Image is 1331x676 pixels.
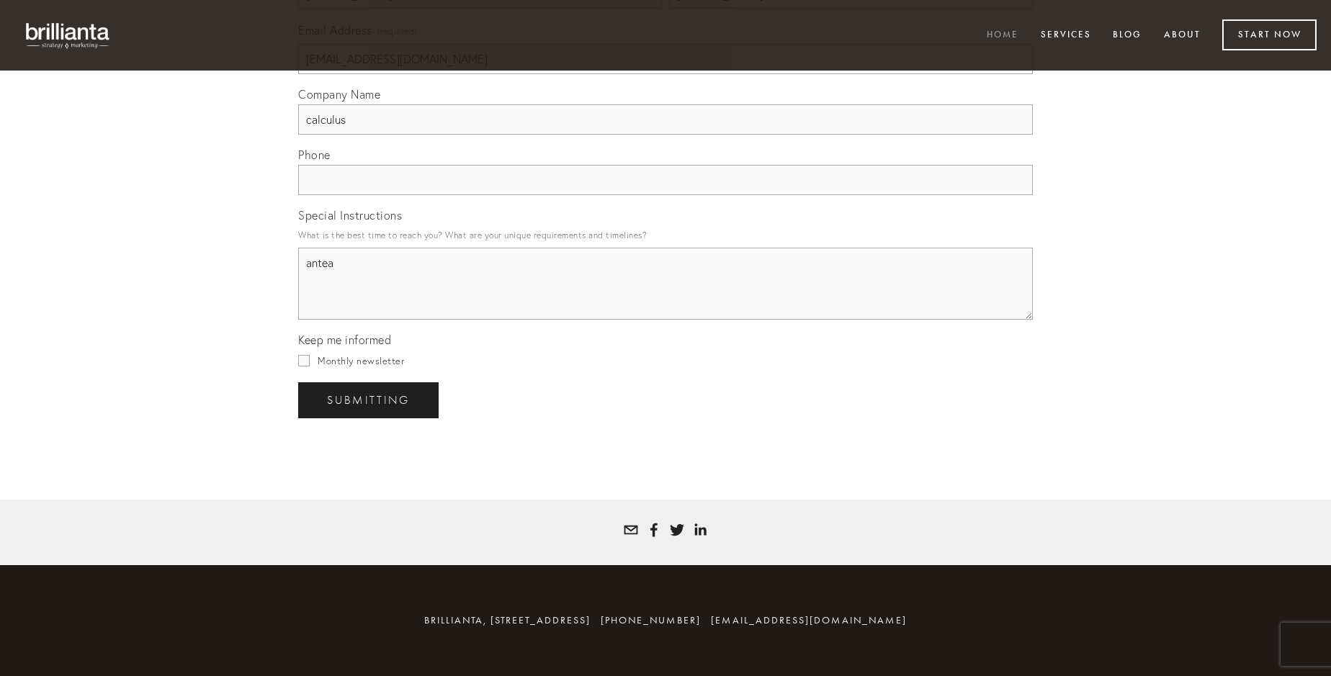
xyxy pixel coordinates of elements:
[647,523,661,537] a: Tatyana Bolotnikov White
[298,208,402,222] span: Special Instructions
[298,148,331,162] span: Phone
[298,382,439,418] button: SubmittingSubmitting
[693,523,707,537] a: Tatyana White
[318,355,404,366] span: Monthly newsletter
[298,248,1033,320] textarea: antea
[1031,24,1101,48] a: Services
[424,614,591,626] span: brillianta, [STREET_ADDRESS]
[14,14,122,56] img: brillianta - research, strategy, marketing
[298,225,1033,245] p: What is the best time to reach you? What are your unique requirements and timelines?
[327,394,410,407] span: Submitting
[670,523,684,537] a: Tatyana White
[298,333,391,347] span: Keep me informed
[1222,19,1317,50] a: Start Now
[1155,24,1210,48] a: About
[711,614,907,626] a: [EMAIL_ADDRESS][DOMAIN_NAME]
[298,355,310,366] input: Monthly newsletter
[298,87,380,102] span: Company Name
[601,614,701,626] span: [PHONE_NUMBER]
[624,523,638,537] a: tatyana@brillianta.com
[1103,24,1151,48] a: Blog
[977,24,1028,48] a: Home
